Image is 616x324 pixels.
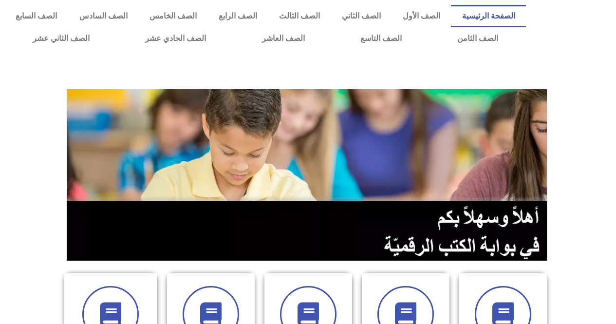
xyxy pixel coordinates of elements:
a: الصف الثاني [331,5,392,27]
a: الصفحة الرئيسية [451,5,526,27]
a: الصف الرابع [207,5,268,27]
a: الصف الأول [392,5,451,27]
a: الصف الثالث [268,5,331,27]
a: الصف الثاني عشر [5,27,117,50]
a: الصف الحادي عشر [117,27,234,50]
a: الصف العاشر [234,27,333,50]
a: الصف السادس [68,5,138,27]
a: الصف الثامن [429,27,526,50]
a: الصف السابع [5,5,68,27]
a: الصف الخامس [138,5,207,27]
a: الصف التاسع [333,27,429,50]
